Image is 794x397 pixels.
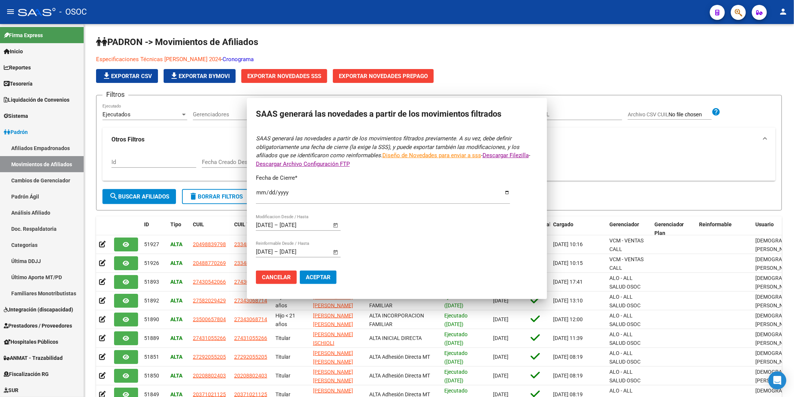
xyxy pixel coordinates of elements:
i: SAAS generará las novedades a partir de los movimientos filtrados previamente. A su vez, debe def... [256,135,519,159]
datatable-header-cell: Gerenciador Plan [651,217,696,241]
span: PADRON -> Movimientos de Afiliados [96,37,258,47]
span: 20488770269 [193,260,226,266]
input: Fecha inicio [256,222,273,229]
span: Prestadores / Proveedores [4,322,72,330]
span: ALO - ALL SALUD OSOC [609,275,641,290]
span: [PERSON_NAME] [PERSON_NAME] [313,313,353,327]
span: ALO - ALL SALUD OSOC [609,294,641,308]
button: Cancelar [256,271,297,284]
a: Cronograma [223,56,254,63]
span: ALTA Adhesión Directa MT [369,354,430,360]
span: Inicio [4,47,23,56]
p: - [96,55,597,63]
span: 51892 [144,298,159,304]
span: 27430542066 [193,279,226,285]
span: Ejecutado ([DATE]) [444,350,468,365]
strong: ALTA [170,241,182,247]
strong: ALTA [170,260,182,266]
span: 27343068714 [234,298,267,304]
span: – [274,222,278,229]
strong: Otros Filtros [111,135,144,144]
input: Seleccionar Archivo [669,111,712,118]
span: Titular [275,335,290,341]
a: Diseño de Novedades para enviar a sss [382,152,481,159]
span: Firma Express [4,31,43,39]
span: ALTA INCORPORACION FAMILIAR [369,313,424,327]
span: Titular [275,373,290,379]
input: Fecha inicio [256,248,273,255]
span: 23348100939 [234,260,267,266]
span: Gerenciador Plan [654,221,684,236]
span: ALO - ALL SALUD OSOC [609,350,641,365]
span: [DATE] 08:19 [553,354,583,360]
span: ALO - ALL SALUD OSOC [609,313,641,327]
span: SUR [4,386,18,394]
mat-icon: menu [6,7,15,16]
span: Ejecutado ([DATE]) [444,313,468,327]
h3: Filtros [102,89,128,100]
span: [DATE] 11:39 [553,335,583,341]
span: Tipo [170,221,181,227]
mat-icon: file_download [170,71,179,80]
span: Padrón [4,128,28,136]
datatable-header-cell: Reinformable [696,217,753,241]
span: Hijo < 21 años [275,313,295,327]
span: ALTA Adhesión Directa MT [369,373,430,379]
span: Titular [275,354,290,360]
span: Gerenciador [609,221,639,227]
span: [DATE] [493,373,508,379]
span: Hospitales Públicos [4,338,58,346]
span: CUIL Titular [234,221,263,227]
span: 27582029429 [193,298,226,304]
span: [PERSON_NAME] [PERSON_NAME] [313,369,353,383]
span: Sistema [4,112,28,120]
span: [DATE] [493,354,508,360]
span: ALTA INICIAL DIRECTA [369,335,422,341]
div: Open Intercom Messenger [768,371,786,389]
span: 51927 [144,241,159,247]
span: 23500657804 [193,316,226,322]
span: VCM - VENTAS CALL MEDICENTER [609,256,644,280]
span: Integración (discapacidad) [4,305,73,314]
strong: ALTA [170,373,182,379]
mat-icon: file_download [102,71,111,80]
span: – [274,248,278,255]
a: Descargar Archivo Configuración FTP [256,161,350,167]
datatable-header-cell: CUIL Titular [231,217,272,241]
h2: SAAS generará las novedades a partir de los movimientos filtrados [256,107,538,121]
a: Descargar Filezilla [483,152,529,159]
strong: ALTA [170,335,182,341]
span: 27431055266 [234,335,267,341]
span: 27292055205 [234,354,267,360]
input: Fecha fin [239,159,275,165]
span: [DATE] [493,316,508,322]
span: [PERSON_NAME] [PERSON_NAME] [313,350,353,365]
mat-icon: person [779,7,788,16]
strong: ALTA [170,354,182,360]
span: 27430542066 [234,279,267,285]
span: Exportar Novedades SSS [247,73,321,80]
span: [DATE] 13:10 [553,298,583,304]
span: 27343068714 [234,316,267,322]
span: 51893 [144,279,159,285]
span: [DATE] 17:41 [553,279,583,285]
span: ALO - ALL SALUD OSOC [609,331,641,346]
span: 20208802403 [193,373,226,379]
span: [DATE] [493,335,508,341]
span: 27292055205 [193,354,226,360]
span: Gerenciadores [193,111,254,118]
span: Tesorería [4,80,33,88]
a: Especificaciones Técnicas [PERSON_NAME] 2024 [96,56,221,63]
span: [DATE] 12:00 [553,316,583,322]
span: Liquidación de Convenios [4,96,69,104]
mat-icon: help [712,107,721,116]
span: Aceptar [306,274,331,281]
span: Ejecutados [102,111,131,118]
span: 51926 [144,260,159,266]
datatable-header-cell: Cargado [550,217,606,241]
input: Fecha fin [280,222,316,229]
span: 51889 [144,335,159,341]
span: Exportar Bymovi [170,73,230,80]
span: CUIL [193,221,204,227]
span: [DATE] 08:19 [553,373,583,379]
